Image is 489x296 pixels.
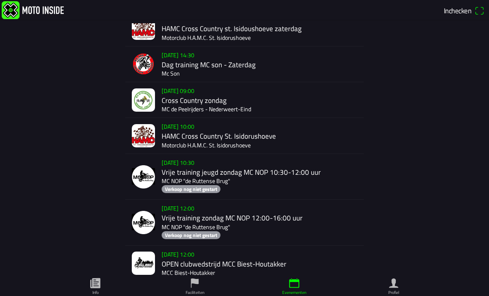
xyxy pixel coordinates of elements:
[125,10,364,46] a: [DATE] 14:00HAMC Cross Country st. Isidoushoeve zaterdagMotorclub H.A.M.C. St. Isidorushoeve
[186,289,204,296] ion-label: Faciliteiten
[441,3,487,17] a: Incheckenqr scanner
[92,289,99,296] ion-label: Info
[189,277,201,289] ion-icon: flag
[132,211,155,234] img: NjdwpvkGicnr6oC83998ZTDUeXJJ29cK9cmzxz8K.png
[132,88,155,112] img: 9BaJ6JzUtSskXF0wpA0g5sW6VKDwpHNSP56K10Zi.jpg
[125,82,364,118] a: [DATE] 09:00Cross Country zondagMC de Peelrijders - Nederweert-Eind
[132,17,155,40] img: IfAby9mKD8ktyPe5hoHROIXONCLjirIdTKIgzdDA.jpg
[132,252,155,275] img: E2dVyu7dtejK0t1u8aJN3oMo4Aja8ie9wXGVM50A.jpg
[125,246,364,281] a: [DATE] 12:00OPEN clubwedstrijd MCC Biest-HoutakkerMCC Biest-Houtakker
[125,154,364,200] a: [DATE] 10:30Vrije training jeugd zondag MC NOP 10:30-12:00 uurMC NOP "de Ruttense Brug"Verkoop no...
[125,118,364,154] a: [DATE] 10:00HAMC Cross Country St. IsidorushoeveMotorclub H.A.M.C. St. Isidorushoeve
[125,200,364,245] a: [DATE] 12:00Vrije training zondag MC NOP 12:00-16:00 uurMC NOP "de Ruttense Brug"Verkoop nog niet...
[282,289,306,296] ion-label: Evenementen
[132,165,155,188] img: NjdwpvkGicnr6oC83998ZTDUeXJJ29cK9cmzxz8K.png
[132,52,155,76] img: sfRBxcGZmvZ0K6QUyq9TbY0sbKJYVDoKWVN9jkDZ.png
[388,289,399,296] ion-label: Profiel
[125,46,364,82] a: [DATE] 14:30Dag training MC son - ZaterdagMc Son
[89,277,102,289] ion-icon: paper
[288,277,300,289] ion-icon: calendar
[387,277,400,289] ion-icon: person
[132,124,155,147] img: EvUvFkHRCjUaanpzsrlNBQ29kRy5JbMqXp5WfhK8.jpeg
[444,5,471,16] span: Inchecken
